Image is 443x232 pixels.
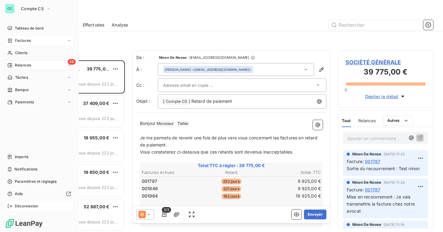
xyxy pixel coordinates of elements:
span: 001964 [142,193,158,199]
span: Notifications [14,166,37,172]
span: Je me permets de revenir une fois de plus vers vous concernant les factures en retard de paiement. [140,135,319,147]
span: [DATE] 11:22 [384,152,405,156]
span: Déconnexion [15,203,38,209]
span: 37 409,00 € [83,101,109,106]
span: Tout [342,118,351,123]
span: Monsieur [156,120,175,127]
span: 001846 [142,186,158,192]
span: Facture : [347,158,364,165]
span: Mise en recouvrement : Je vais transmettre la facture chez notre avocat [347,194,416,214]
span: 3/3 [162,207,171,213]
span: prévue depuis 222 jours [72,82,119,86]
img: Logo LeanPay [5,218,43,228]
input: Adresse email en copie ... [163,81,229,90]
div: CC [5,4,15,14]
span: Objet : [136,98,150,104]
span: Tellier [177,120,190,127]
span: Ninon De Noose [352,151,381,157]
span: De : [136,54,158,61]
span: 001787 [142,178,157,184]
span: 0 [345,87,347,92]
span: Facture : [347,186,364,193]
span: Effectuées [83,22,105,28]
span: prévue depuis 222 jours [72,219,119,224]
h3: 39 775,00 € [345,66,425,79]
span: prévue depuis 222 jours [72,150,119,155]
label: Cc : [136,82,158,88]
span: Factures [15,38,31,43]
span: prévue depuis 222 jours [72,185,119,190]
span: Ninon De Noose [352,222,381,227]
th: Retard [202,169,261,176]
a: Aide [5,189,74,199]
span: Relances [15,62,31,68]
span: Tableau de bord [15,26,43,31]
span: Banque [15,87,29,93]
span: Ninon De Noose [159,56,187,59]
iframe: Intercom live chat [422,211,437,226]
span: prévue depuis 222 jours [72,116,119,121]
span: Aide [15,191,23,197]
span: Compte CS [165,98,188,105]
span: Déplier le détail [365,93,399,100]
span: ] Retard de paiement [189,98,232,104]
span: [DATE] 11:20 [384,181,405,184]
span: 221 jours [221,186,241,192]
span: 001787 [365,186,380,193]
span: Vous constaterez ci-dessous que ces retards sont devenus inacceptables. [140,149,293,154]
span: Imports [15,154,28,160]
span: 001787 [365,158,380,165]
span: - [EMAIL_ADDRESS][DOMAIN_NAME] [188,56,249,59]
span: Compte CS [21,6,44,11]
span: 18 955,00 € [84,135,109,140]
span: Tâches [15,75,28,80]
span: SOCIÉTÉ GÉNÉRALE [345,58,425,66]
span: [DATE] 11:18 [384,223,404,226]
th: Factures échues [142,169,201,176]
input: Rechercher [329,20,421,30]
span: Ninon De Noose [352,180,381,185]
td: 9 925,00 € [262,178,321,185]
button: Déplier le détail [363,93,408,100]
button: Autres [383,116,413,126]
label: À : [136,66,158,73]
span: Paramètres et réglages [15,179,57,184]
span: 252 jours [221,179,241,184]
td: 19 925,00 € [262,193,321,199]
span: 39 775,00 € [87,66,113,71]
div: <[EMAIL_ADDRESS][DOMAIN_NAME]> [165,67,251,72]
span: Relances [358,118,376,123]
span: 49 [68,59,76,65]
span: Bonjour [140,121,155,126]
span: Analyse [112,22,128,28]
span: [ [163,98,165,104]
span: 52 887,00 € [84,204,109,209]
span: Sortie du recouvrement : Test ninon [347,166,420,171]
button: Envoyer [304,210,326,219]
td: 9 925,00 € [262,185,321,192]
span: [PERSON_NAME] [165,67,191,72]
span: 162 jours [221,194,241,199]
span: Paiements [15,99,34,105]
span: Total TTC à régler : 39 775,00 € [141,162,322,169]
th: Solde TTC [262,169,321,176]
span: 19 850,00 € [84,170,109,175]
span: Clients [15,50,27,56]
